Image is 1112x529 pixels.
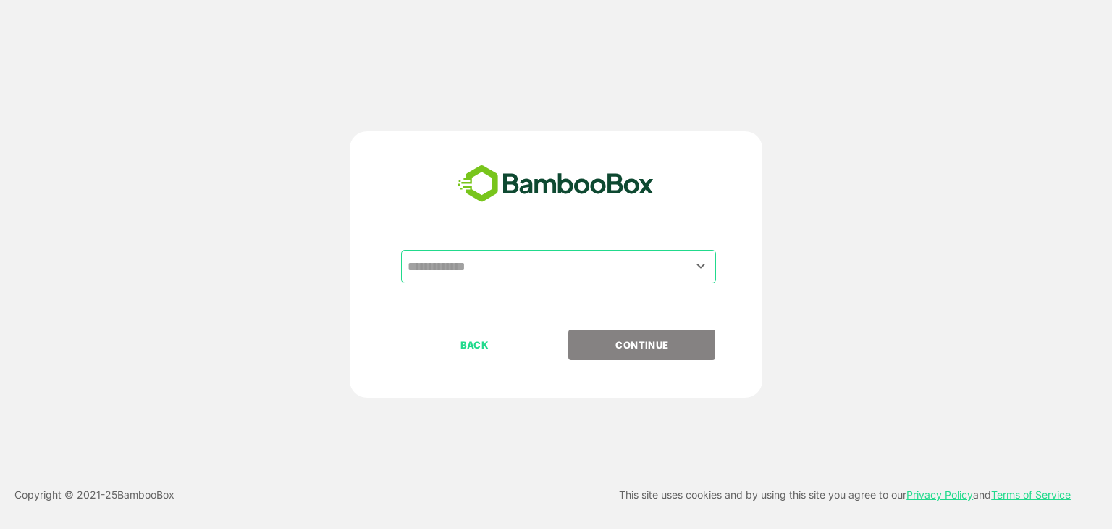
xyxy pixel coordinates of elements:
p: CONTINUE [570,337,715,353]
p: BACK [403,337,547,353]
p: Copyright © 2021- 25 BambooBox [14,486,174,504]
button: Open [691,257,711,276]
button: CONTINUE [568,330,715,360]
a: Terms of Service [991,488,1071,501]
button: BACK [401,330,548,360]
p: This site uses cookies and by using this site you agree to our and [619,486,1071,504]
img: bamboobox [450,160,662,208]
a: Privacy Policy [906,488,973,501]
